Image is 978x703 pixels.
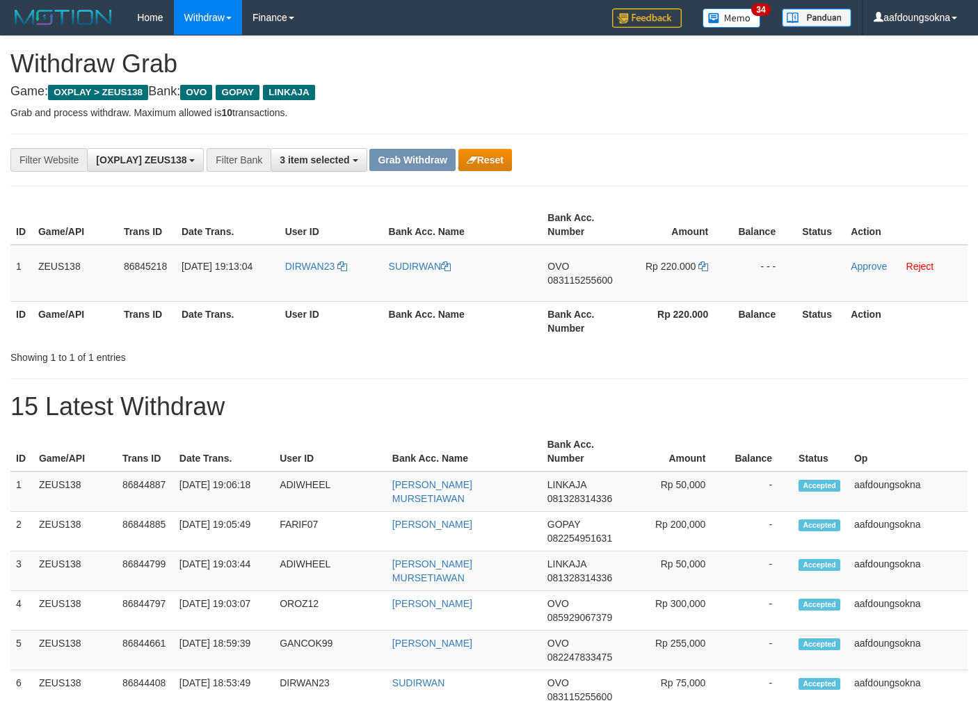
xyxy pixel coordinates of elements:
[793,432,849,471] th: Status
[117,512,174,551] td: 86844885
[849,631,968,670] td: aafdoungsokna
[726,471,793,512] td: -
[280,205,383,245] th: User ID
[174,471,274,512] td: [DATE] 19:06:18
[799,678,840,690] span: Accepted
[547,261,569,272] span: OVO
[271,148,367,172] button: 3 item selected
[33,205,118,245] th: Game/API
[182,261,252,272] span: [DATE] 19:13:04
[117,631,174,670] td: 86844661
[10,106,968,120] p: Grab and process withdraw. Maximum allowed is transactions.
[547,572,612,583] span: Copy 081328314336 to clipboard
[10,345,397,364] div: Showing 1 to 1 of 1 entries
[274,432,387,471] th: User ID
[392,558,472,583] a: [PERSON_NAME] MURSETIAWAN
[729,205,796,245] th: Balance
[392,677,444,688] a: SUDIRWAN
[387,432,542,471] th: Bank Acc. Name
[703,8,761,28] img: Button%20Memo.svg
[10,301,33,341] th: ID
[33,512,117,551] td: ZEUS138
[274,591,387,631] td: OROZ12
[117,591,174,631] td: 86844797
[10,148,87,172] div: Filter Website
[796,301,845,341] th: Status
[392,519,472,530] a: [PERSON_NAME]
[10,393,968,421] h1: 15 Latest Withdraw
[118,301,176,341] th: Trans ID
[280,301,383,341] th: User ID
[207,148,271,172] div: Filter Bank
[285,261,335,272] span: DIRWAN23
[10,551,33,591] td: 3
[726,551,793,591] td: -
[263,85,315,100] span: LINKAJA
[799,638,840,650] span: Accepted
[547,519,580,530] span: GOPAY
[845,205,968,245] th: Action
[392,479,472,504] a: [PERSON_NAME] MURSETIAWAN
[799,480,840,492] span: Accepted
[729,301,796,341] th: Balance
[274,512,387,551] td: FARIF07
[369,149,455,171] button: Grab Withdraw
[542,432,627,471] th: Bank Acc. Number
[33,631,117,670] td: ZEUS138
[698,261,708,272] a: Copy 220000 to clipboard
[627,591,726,631] td: Rp 300,000
[799,559,840,571] span: Accepted
[10,631,33,670] td: 5
[180,85,212,100] span: OVO
[389,261,451,272] a: SUDIRWAN
[845,301,968,341] th: Action
[627,631,726,670] td: Rp 255,000
[729,245,796,302] td: - - -
[124,261,167,272] span: 86845218
[10,50,968,78] h1: Withdraw Grab
[547,598,569,609] span: OVO
[751,3,770,16] span: 34
[10,85,968,99] h4: Game: Bank:
[849,471,968,512] td: aafdoungsokna
[547,638,569,649] span: OVO
[117,432,174,471] th: Trans ID
[726,631,793,670] td: -
[221,107,232,118] strong: 10
[176,301,280,341] th: Date Trans.
[280,154,349,165] span: 3 item selected
[849,432,968,471] th: Op
[383,205,543,245] th: Bank Acc. Name
[542,205,627,245] th: Bank Acc. Number
[547,677,569,688] span: OVO
[274,471,387,512] td: ADIWHEEL
[33,471,117,512] td: ZEUS138
[10,512,33,551] td: 2
[117,551,174,591] td: 86844799
[174,512,274,551] td: [DATE] 19:05:49
[547,493,612,504] span: Copy 081328314336 to clipboard
[547,533,612,544] span: Copy 082254951631 to clipboard
[796,205,845,245] th: Status
[458,149,512,171] button: Reset
[627,432,726,471] th: Amount
[547,612,612,623] span: Copy 085929067379 to clipboard
[726,512,793,551] td: -
[627,551,726,591] td: Rp 50,000
[174,432,274,471] th: Date Trans.
[799,599,840,611] span: Accepted
[274,551,387,591] td: ADIWHEEL
[10,7,116,28] img: MOTION_logo.png
[627,301,729,341] th: Rp 220.000
[33,301,118,341] th: Game/API
[726,432,793,471] th: Balance
[176,205,280,245] th: Date Trans.
[547,691,612,702] span: Copy 083115255600 to clipboard
[96,154,186,165] span: [OXPLAY] ZEUS138
[849,512,968,551] td: aafdoungsokna
[547,479,586,490] span: LINKAJA
[542,301,627,341] th: Bank Acc. Number
[10,591,33,631] td: 4
[547,275,612,286] span: Copy 083115255600 to clipboard
[174,591,274,631] td: [DATE] 19:03:07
